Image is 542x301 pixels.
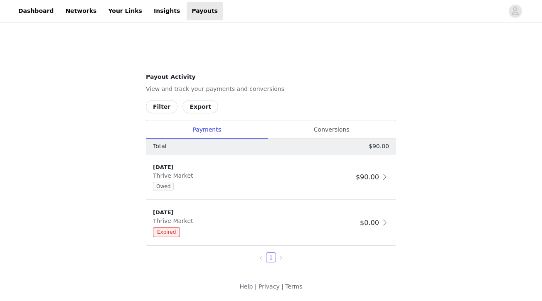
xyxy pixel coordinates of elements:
a: 1 [266,253,276,262]
a: Privacy [259,283,280,290]
div: [DATE] [153,208,357,217]
p: View and track your payments and conversions [146,85,396,93]
span: Expired [153,227,180,237]
p: Total [153,142,167,151]
a: Help [239,283,253,290]
a: Dashboard [13,2,59,20]
div: clickable-list-item [146,154,396,200]
li: Previous Page [256,252,266,262]
li: 1 [266,252,276,262]
i: icon: right [278,255,283,260]
div: Conversions [267,120,396,139]
div: [DATE] [153,163,352,171]
a: Terms [285,283,302,290]
i: icon: left [259,255,264,260]
span: Owed [153,182,174,191]
span: | [281,283,283,290]
span: Thrive Market [153,172,197,179]
a: Your Links [103,2,147,20]
li: Next Page [276,252,286,262]
span: $0.00 [360,219,379,227]
a: Networks [60,2,101,20]
h4: Payout Activity [146,73,396,81]
div: Payments [146,120,267,139]
span: Thrive Market [153,218,197,224]
button: Export [182,100,218,113]
p: $90.00 [369,142,389,151]
span: | [255,283,257,290]
a: Payouts [187,2,223,20]
div: avatar [511,5,519,18]
a: Insights [149,2,185,20]
div: clickable-list-item [146,200,396,245]
span: $90.00 [356,173,379,181]
button: Filter [146,100,177,113]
